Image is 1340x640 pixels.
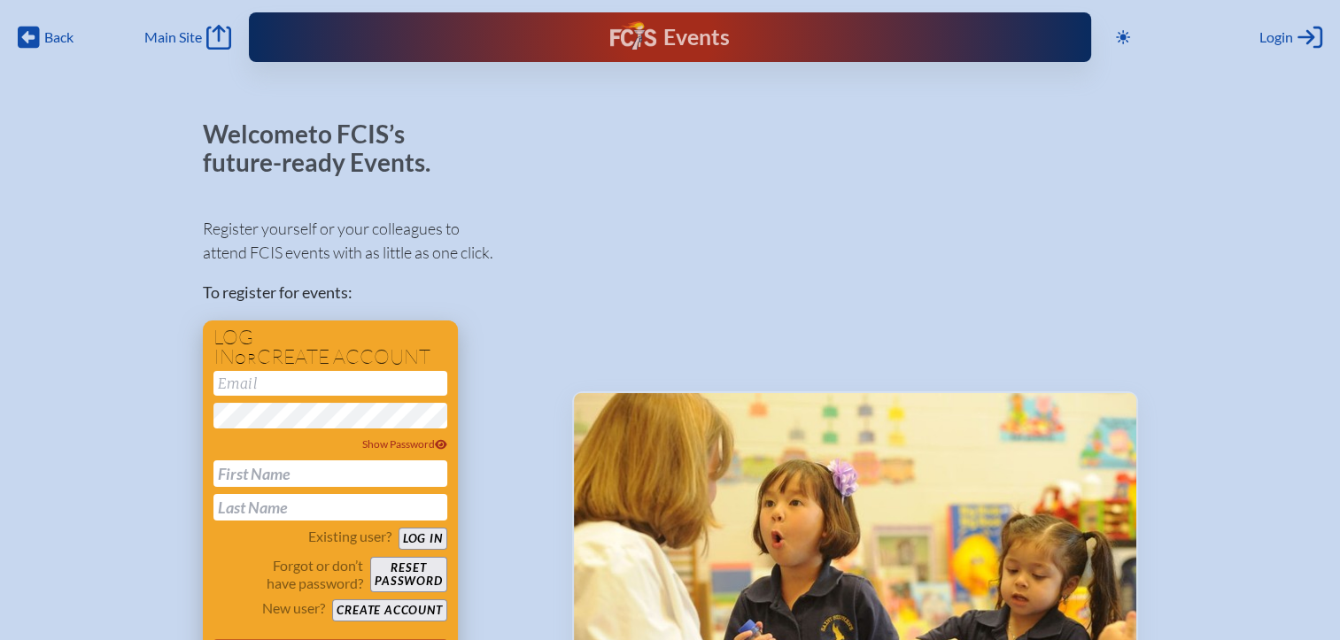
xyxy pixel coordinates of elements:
[203,281,544,305] p: To register for events:
[235,350,257,367] span: or
[144,25,231,50] a: Main Site
[44,28,74,46] span: Back
[308,528,391,545] p: Existing user?
[203,120,451,176] p: Welcome to FCIS’s future-ready Events.
[213,557,364,592] p: Forgot or don’t have password?
[203,217,544,265] p: Register yourself or your colleagues to attend FCIS events with as little as one click.
[144,28,202,46] span: Main Site
[213,494,447,520] input: Last Name
[213,328,447,367] h1: Log in create account
[213,460,447,487] input: First Name
[370,557,446,592] button: Resetpassword
[1259,28,1293,46] span: Login
[488,21,852,53] div: FCIS Events — Future ready
[262,599,325,617] p: New user?
[332,599,446,621] button: Create account
[213,371,447,396] input: Email
[399,528,447,550] button: Log in
[362,437,447,451] span: Show Password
